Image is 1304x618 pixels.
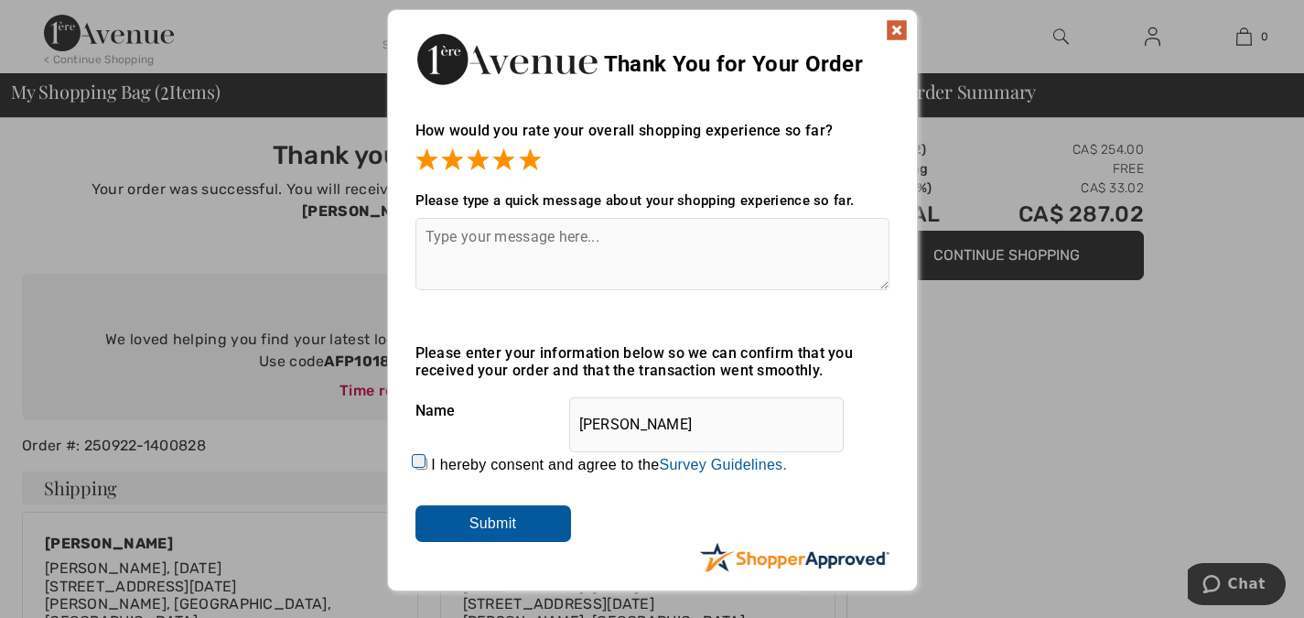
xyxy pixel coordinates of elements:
span: Chat [40,13,78,29]
a: Survey Guidelines. [659,457,787,472]
div: Please type a quick message about your shopping experience so far. [415,192,889,209]
div: Name [415,388,889,434]
img: Thank You for Your Order [415,28,598,90]
label: I hereby consent and agree to the [431,457,787,473]
input: Submit [415,505,571,542]
img: x [886,19,908,41]
div: How would you rate your overall shopping experience so far? [415,103,889,174]
div: Please enter your information below so we can confirm that you received your order and that the t... [415,344,889,379]
span: Thank You for Your Order [604,51,863,77]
